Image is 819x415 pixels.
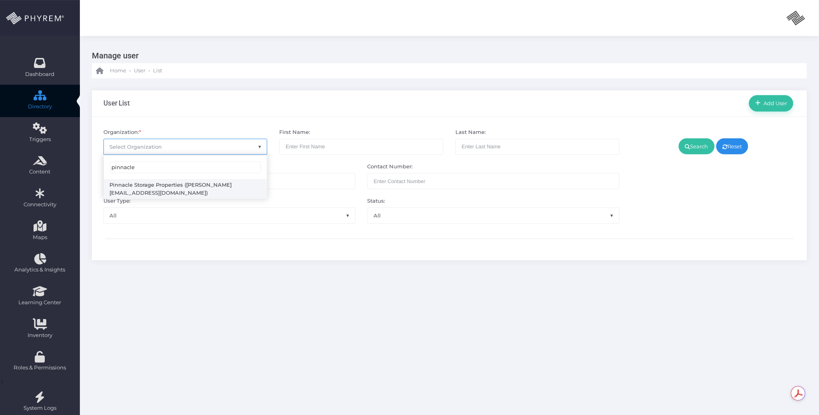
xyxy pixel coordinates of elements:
[153,63,162,78] a: List
[153,67,162,75] span: List
[103,207,356,223] span: All
[110,67,126,75] span: Home
[368,208,619,223] span: All
[96,63,126,78] a: Home
[33,233,47,241] span: Maps
[5,201,75,209] span: Connectivity
[368,173,620,189] input: Maximum of 10 digits required
[103,128,141,136] label: Organization:
[92,48,801,63] h3: Manage user
[5,266,75,274] span: Analytics & Insights
[749,95,793,111] a: Add User
[128,67,132,75] li: -
[5,364,75,372] span: Roles & Permissions
[147,67,151,75] li: -
[761,100,787,106] span: Add User
[716,138,749,154] a: Reset
[368,197,386,205] label: Status:
[104,179,267,199] li: Pinnacle Storage Properties ([PERSON_NAME][EMAIL_ADDRESS][DOMAIN_NAME])
[368,207,620,223] span: All
[5,299,75,307] span: Learning Center
[5,136,75,144] span: Triggers
[279,128,310,136] label: First Name:
[104,208,355,223] span: All
[134,67,145,75] span: User
[134,63,145,78] a: User
[679,138,715,154] a: Search
[26,70,55,78] span: Dashboard
[455,128,486,136] label: Last Name:
[110,144,162,150] span: Select Organization
[103,197,131,205] label: User Type:
[103,99,130,107] h3: User List
[5,168,75,176] span: Content
[368,163,413,171] label: Contact Number:
[5,103,75,111] span: Directory
[5,331,75,339] span: Inventory
[279,139,443,155] input: Enter First Name
[5,404,75,412] span: System Logs
[455,139,620,155] input: Enter Last Name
